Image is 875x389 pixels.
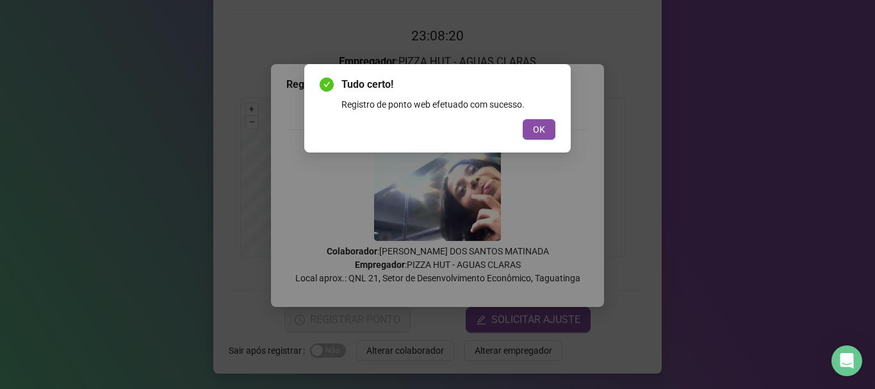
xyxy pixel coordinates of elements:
[341,77,555,92] span: Tudo certo!
[533,122,545,137] span: OK
[831,345,862,376] div: Open Intercom Messenger
[320,78,334,92] span: check-circle
[341,97,555,112] div: Registro de ponto web efetuado com sucesso.
[523,119,555,140] button: OK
